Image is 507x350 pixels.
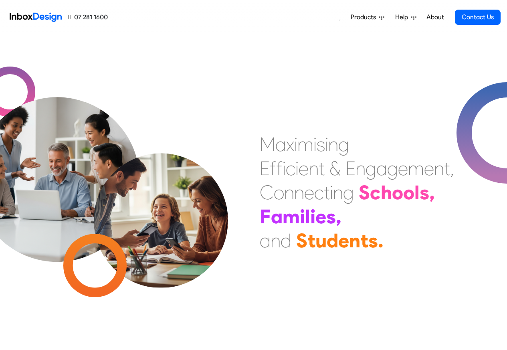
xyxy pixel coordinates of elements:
div: e [299,156,309,180]
div: e [304,180,314,204]
div: i [300,204,305,229]
div: t [360,229,368,253]
div: i [294,132,297,156]
div: g [387,156,398,180]
div: u [315,229,327,253]
div: e [338,229,349,253]
div: t [319,156,325,180]
div: S [359,180,370,204]
div: i [330,180,333,204]
div: s [326,204,336,229]
div: n [333,180,343,204]
div: s [317,132,325,156]
div: i [313,132,317,156]
a: Contact Us [455,10,501,25]
div: g [366,156,376,180]
div: g [343,180,354,204]
a: 07 281 1600 [68,12,108,22]
div: E [345,156,356,180]
div: c [314,180,324,204]
div: i [325,132,328,156]
div: t [307,229,315,253]
div: m [297,132,313,156]
img: parents_with_child.png [77,120,245,288]
div: d [327,229,338,253]
div: Maximising Efficient & Engagement, Connecting Schools, Families, and Students. [260,132,454,253]
a: Products [347,9,388,25]
div: n [356,156,366,180]
div: t [324,180,330,204]
a: About [424,9,446,25]
div: g [338,132,349,156]
div: h [381,180,392,204]
div: a [260,229,271,253]
div: f [276,156,283,180]
div: n [328,132,338,156]
div: m [408,156,424,180]
a: Help [392,9,420,25]
div: . [378,229,384,253]
div: x [286,132,294,156]
div: l [414,180,420,204]
div: C [260,180,274,204]
div: i [295,156,299,180]
div: E [260,156,270,180]
div: S [296,229,307,253]
div: n [294,180,304,204]
div: m [283,204,300,229]
div: o [403,180,414,204]
div: l [305,204,310,229]
div: e [424,156,434,180]
span: Help [395,12,411,22]
div: o [392,180,403,204]
div: , [429,180,435,204]
div: & [329,156,341,180]
div: f [270,156,276,180]
div: F [260,204,271,229]
div: a [376,156,387,180]
div: s [420,180,429,204]
div: i [283,156,286,180]
div: n [349,229,360,253]
div: o [274,180,284,204]
div: M [260,132,275,156]
div: s [368,229,378,253]
div: d [281,229,291,253]
div: i [310,204,315,229]
div: , [450,156,454,180]
div: , [336,204,341,229]
div: t [444,156,450,180]
div: e [398,156,408,180]
div: n [284,180,294,204]
div: c [370,180,381,204]
div: a [271,204,283,229]
div: e [315,204,326,229]
span: Products [351,12,379,22]
div: n [434,156,444,180]
div: a [275,132,286,156]
div: n [271,229,281,253]
div: n [309,156,319,180]
div: c [286,156,295,180]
